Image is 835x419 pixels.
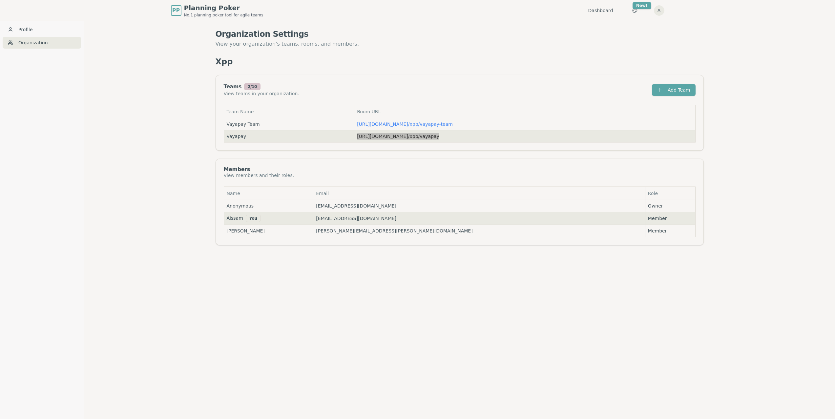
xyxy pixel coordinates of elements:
[648,215,693,222] span: Member
[246,215,261,222] div: You
[357,134,439,139] a: [URL][DOMAIN_NAME]/xpp/vayapay
[224,225,313,237] td: [PERSON_NAME]
[224,167,294,172] div: Members
[224,187,313,200] th: Name
[171,3,263,18] a: PPPlanning PokerNo.1 planning poker tool for agile teams
[244,83,261,90] div: 2 / 10
[633,2,651,9] div: New!
[645,187,695,200] th: Role
[313,225,645,237] td: [PERSON_NAME][EMAIL_ADDRESS][PERSON_NAME][DOMAIN_NAME]
[313,187,645,200] th: Email
[313,212,645,225] td: [EMAIL_ADDRESS][DOMAIN_NAME]
[224,212,313,225] td: Aissam
[216,56,233,67] p: Xpp
[354,105,695,118] th: Room URL
[216,29,704,39] h1: Organization Settings
[216,39,704,49] p: View your organization's teams, rooms, and members.
[648,203,693,209] span: Owner
[648,228,693,234] span: Member
[357,121,453,127] a: [URL][DOMAIN_NAME]/xpp/vayapay-team
[184,3,263,12] span: Planning Poker
[313,200,645,212] td: [EMAIL_ADDRESS][DOMAIN_NAME]
[629,5,641,16] button: New!
[652,84,696,96] button: Add Team
[224,83,299,90] div: Teams
[172,7,180,14] span: PP
[224,105,354,118] th: Team Name
[588,7,613,14] a: Dashboard
[3,37,81,49] a: Organization
[227,121,260,127] span: Vayapay Team
[184,12,263,18] span: No.1 planning poker tool for agile teams
[224,172,294,179] div: View members and their roles.
[224,90,299,97] div: View teams in your organization.
[227,133,246,140] span: Vayapay
[224,200,313,212] td: Anonymous
[654,5,664,16] button: A
[3,24,81,35] a: Profile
